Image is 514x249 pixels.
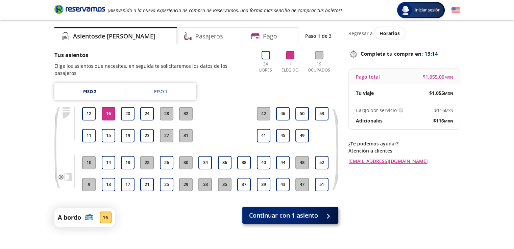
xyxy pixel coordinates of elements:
h4: Asientos de [PERSON_NAME] [73,32,155,41]
iframe: Messagebird Livechat Widget [475,210,507,242]
button: 40 [257,156,270,169]
button: 23 [140,129,154,142]
p: A bordo [58,213,81,222]
p: 34 Libres [256,61,275,73]
button: 22 [140,156,154,169]
span: 13:14 [424,50,438,58]
em: ¡Bienvenido a la nueva experiencia de compra de Reservamos, una forma más sencilla de comprar tus... [108,7,342,13]
button: 49 [295,129,309,142]
span: Iniciar sesión [412,7,443,13]
small: MXN [444,91,453,96]
p: Regresar a [348,30,373,37]
button: 26 [160,156,173,169]
span: $ 1,055 [429,89,453,96]
button: 38 [237,156,251,169]
button: 31 [179,129,193,142]
button: 21 [140,178,154,191]
button: 39 [257,178,270,191]
span: Horarios [380,30,400,36]
button: 46 [276,107,290,120]
p: Adicionales [356,117,383,124]
span: $ 116 [434,107,453,114]
p: Cargo por servicio [356,107,397,114]
span: $ 116 [433,117,453,124]
h4: Pasajeros [195,32,223,41]
button: 20 [121,107,134,120]
button: 30 [179,156,193,169]
button: 50 [295,107,309,120]
p: Elige los asientos que necesites, en seguida te solicitaremos los datos de los pasajeros [54,62,250,77]
button: 24 [140,107,154,120]
button: 48 [295,156,309,169]
span: $ 1,055.00 [423,73,453,80]
button: 43 [276,178,290,191]
button: English [451,6,460,15]
button: 16 [102,107,115,120]
button: 42 [257,107,270,120]
button: 32 [179,107,193,120]
button: 45 [276,129,290,142]
button: 10 [82,156,96,169]
button: 28 [160,107,173,120]
button: 14 [102,156,115,169]
button: 37 [237,178,251,191]
button: 41 [257,129,270,142]
button: 11 [82,129,96,142]
p: Pago total [356,73,380,80]
button: 52 [315,156,328,169]
a: Piso 1 [125,83,196,100]
p: 1 Elegido [280,61,300,73]
small: MXN [445,108,453,113]
div: Regresar a ver horarios [348,27,460,39]
button: 29 [179,178,193,191]
button: 36 [218,156,231,169]
button: 33 [198,178,212,191]
p: Tu viaje [356,89,374,96]
button: 47 [295,178,309,191]
h4: Pago [263,32,277,41]
p: Atención a clientes [348,147,460,154]
button: Continuar con 1 asiento [242,207,338,224]
button: 19 [121,129,134,142]
p: Paso 1 de 3 [305,32,332,39]
button: 17 [121,178,134,191]
a: Brand Logo [54,4,105,16]
button: 44 [276,156,290,169]
p: ¿Te podemos ayudar? [348,140,460,147]
a: Piso 2 [54,83,125,100]
p: 19 Ocupados [305,61,333,73]
button: 35 [218,178,231,191]
button: 9 [82,178,96,191]
button: 53 [315,107,328,120]
p: Completa tu compra en : [348,49,460,58]
small: MXN [444,118,453,123]
p: Tus asientos [54,51,250,59]
button: 51 [315,178,328,191]
i: Brand Logo [54,4,105,14]
button: 13 [102,178,115,191]
div: 16 [100,212,112,223]
button: 34 [198,156,212,169]
div: Piso 1 [154,88,167,95]
a: [EMAIL_ADDRESS][DOMAIN_NAME] [348,158,460,165]
button: 12 [82,107,96,120]
small: MXN [444,75,453,80]
button: 27 [160,129,173,142]
button: 15 [102,129,115,142]
button: 25 [160,178,173,191]
span: Continuar con 1 asiento [249,211,318,220]
button: 18 [121,156,134,169]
